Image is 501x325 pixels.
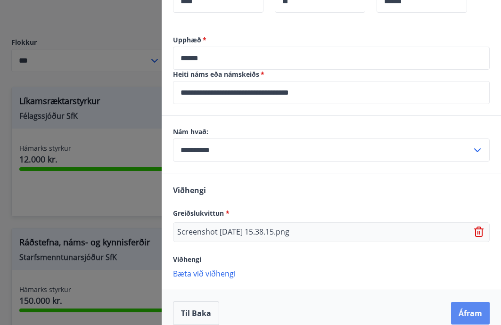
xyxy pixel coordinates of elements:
[173,47,490,70] div: Upphæð
[173,35,490,45] label: Upphæð
[173,209,230,218] span: Greiðslukvittun
[173,81,490,104] div: Heiti náms eða námskeiðs
[173,70,490,79] label: Heiti náms eða námskeiðs
[173,268,490,278] p: Bæta við viðhengi
[173,127,490,137] label: Nám hvað:
[173,185,206,195] span: Viðhengi
[173,255,201,264] span: Viðhengi
[451,302,490,325] button: Áfram
[173,301,219,325] button: Til baka
[177,227,289,238] p: Screenshot [DATE] 15.38.15.png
